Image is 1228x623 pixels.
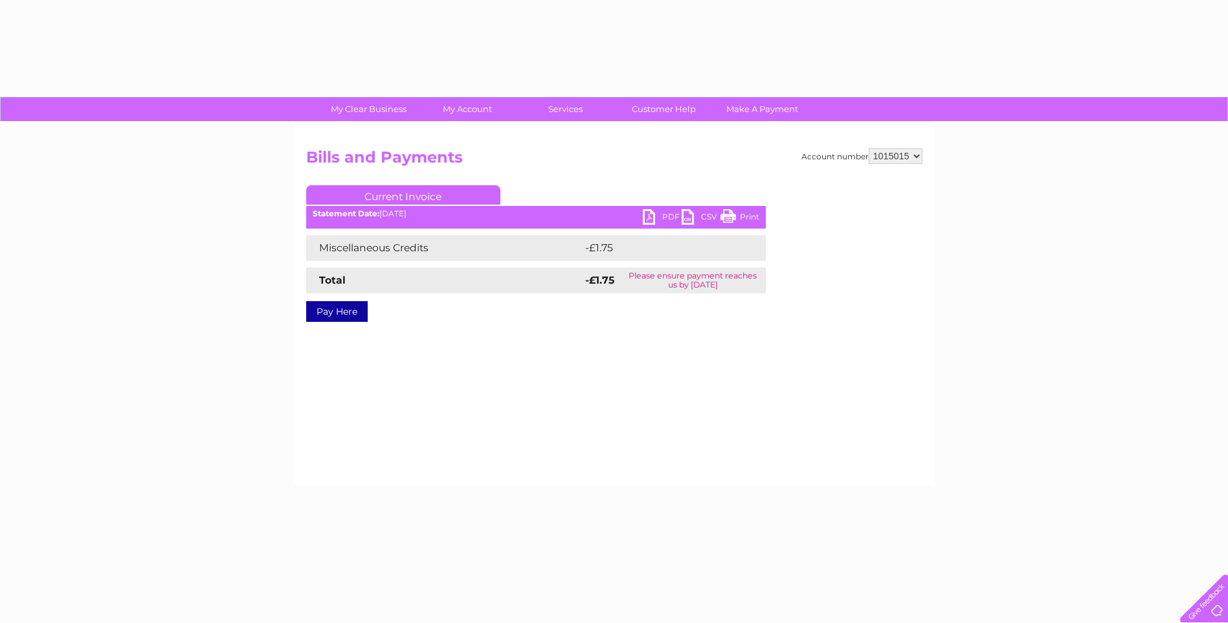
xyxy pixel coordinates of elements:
div: Account number [801,148,922,164]
a: Make A Payment [709,97,816,121]
td: Please ensure payment reaches us by [DATE] [620,267,766,293]
b: Statement Date: [313,209,379,218]
strong: Total [319,274,346,286]
a: Print [720,209,759,228]
a: Pay Here [306,301,368,322]
a: PDF [643,209,682,228]
a: Current Invoice [306,185,500,205]
div: [DATE] [306,209,766,218]
a: Services [512,97,619,121]
td: Miscellaneous Credits [306,235,582,261]
a: Customer Help [610,97,717,121]
strong: -£1.75 [585,274,614,286]
td: -£1.75 [582,235,737,261]
a: CSV [682,209,720,228]
a: My Clear Business [315,97,422,121]
h2: Bills and Payments [306,148,922,173]
a: My Account [414,97,520,121]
